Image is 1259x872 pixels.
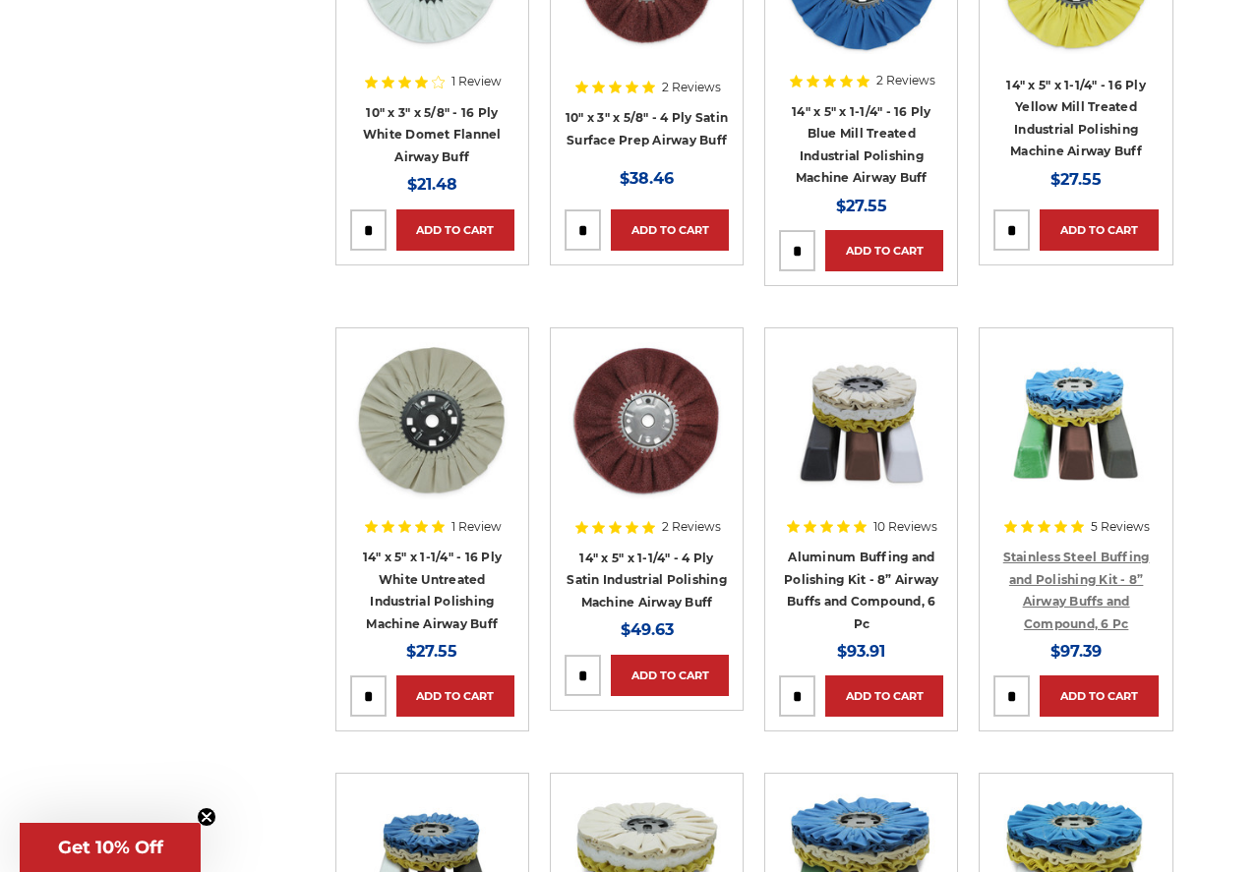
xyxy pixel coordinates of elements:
span: $97.39 [1050,642,1102,661]
img: 14 inch untreated white airway buffing wheel [353,342,510,499]
button: Close teaser [197,807,216,827]
a: 14 inch untreated white airway buffing wheel [350,342,514,506]
img: 8 inch airway buffing wheel and compound kit for aluminum [783,342,940,499]
span: $49.63 [621,620,674,639]
span: 5 Reviews [1091,521,1150,533]
a: Stainless Steel Buffing and Polishing Kit - 8” Airway Buffs and Compound, 6 Pc [1003,550,1150,631]
a: 14 inch satin surface prep airway buffing wheel [565,342,729,506]
span: $93.91 [837,642,885,661]
img: 8 inch airway buffing wheel and compound kit for stainless steel [997,342,1155,499]
a: 10" x 3" x 5/8" - 4 Ply Satin Surface Prep Airway Buff [566,110,728,147]
a: Add to Cart [611,655,729,696]
span: 1 Review [451,76,502,87]
span: 1 Review [451,521,502,533]
span: Get 10% Off [58,837,163,858]
span: 2 Reviews [876,75,935,87]
span: 2 Reviews [662,521,721,533]
a: 8 inch airway buffing wheel and compound kit for stainless steel [993,342,1158,506]
a: Add to Cart [1040,675,1158,717]
span: $27.55 [1050,170,1102,189]
span: $27.55 [406,642,457,661]
a: Add to Cart [1040,209,1158,251]
a: 14" x 5" x 1-1/4" - 16 Ply Yellow Mill Treated Industrial Polishing Machine Airway Buff [1006,78,1146,159]
span: 10 Reviews [873,521,937,533]
span: $21.48 [407,175,457,194]
a: Add to Cart [396,675,514,717]
a: 14" x 5" x 1-1/4" - 16 Ply White Untreated Industrial Polishing Machine Airway Buff [363,550,503,631]
a: Add to Cart [396,209,514,251]
a: Aluminum Buffing and Polishing Kit - 8” Airway Buffs and Compound, 6 Pc [784,550,938,631]
span: 2 Reviews [662,82,721,93]
a: 8 inch airway buffing wheel and compound kit for aluminum [779,342,943,506]
a: 10" x 3" x 5/8" - 16 Ply White Domet Flannel Airway Buff [363,105,502,164]
a: Add to Cart [611,209,729,251]
img: 14 inch satin surface prep airway buffing wheel [569,342,726,499]
a: Add to Cart [825,230,943,271]
a: Add to Cart [825,675,943,717]
a: 14" x 5" x 1-1/4" - 4 Ply Satin Industrial Polishing Machine Airway Buff [567,551,727,610]
a: 14" x 5" x 1-1/4" - 16 Ply Blue Mill Treated Industrial Polishing Machine Airway Buff [792,104,931,186]
span: $38.46 [620,169,674,188]
span: $27.55 [836,197,887,215]
div: Get 10% OffClose teaser [20,823,201,872]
